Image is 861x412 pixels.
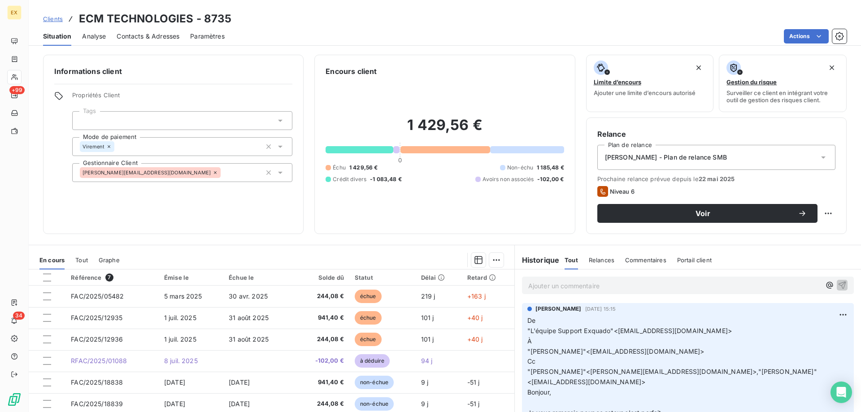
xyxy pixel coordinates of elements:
[39,256,65,264] span: En cours
[296,399,344,408] span: 244,08 €
[326,116,564,143] h2: 1 429,56 €
[80,117,87,125] input: Ajouter une valeur
[594,89,696,96] span: Ajouter une limite d’encours autorisé
[597,204,818,223] button: Voir
[71,292,124,300] span: FAC/2025/05482
[597,129,835,139] h6: Relance
[831,382,852,403] div: Open Intercom Messenger
[585,306,616,312] span: [DATE] 15:15
[467,335,483,343] span: +40 j
[229,314,269,321] span: 31 août 2025
[421,400,428,408] span: 9 j
[71,314,122,321] span: FAC/2025/12935
[398,156,402,164] span: 0
[467,274,509,281] div: Retard
[221,169,228,177] input: Ajouter une valeur
[13,312,25,320] span: 34
[114,143,122,151] input: Ajouter une valeur
[75,256,88,264] span: Tout
[726,78,777,86] span: Gestion du risque
[467,292,486,300] span: +163 j
[71,378,123,386] span: FAC/2025/18838
[71,357,127,364] span: RFAC/2025/01088
[71,400,123,408] span: FAC/2025/18839
[719,55,847,112] button: Gestion du risqueSurveiller ce client en intégrant votre outil de gestion des risques client.
[467,400,480,408] span: -51 j
[7,5,22,20] div: EX
[527,317,535,324] span: De
[333,175,366,183] span: Crédit divers
[72,91,292,104] span: Propriétés Client
[43,14,63,23] a: Clients
[164,400,185,408] span: [DATE]
[527,388,551,396] span: Bonjour,
[726,89,839,104] span: Surveiller ce client en intégrant votre outil de gestion des risques client.
[527,347,704,355] span: "[PERSON_NAME]"<[EMAIL_ADDRESS][DOMAIN_NAME]>
[229,335,269,343] span: 31 août 2025
[326,66,377,77] h6: Encours client
[605,153,727,162] span: [PERSON_NAME] - Plan de relance SMB
[355,376,394,389] span: non-échue
[677,256,712,264] span: Portail client
[537,175,564,183] span: -102,00 €
[535,305,582,313] span: [PERSON_NAME]
[296,378,344,387] span: 941,40 €
[164,314,196,321] span: 1 juil. 2025
[355,311,382,325] span: échue
[9,86,25,94] span: +99
[296,335,344,344] span: 244,08 €
[333,164,346,172] span: Échu
[296,313,344,322] span: 941,40 €
[99,256,120,264] span: Graphe
[597,175,835,182] span: Prochaine relance prévue depuis le
[355,354,390,368] span: à déduire
[296,274,344,281] div: Solde dû
[229,400,250,408] span: [DATE]
[699,175,735,182] span: 22 mai 2025
[589,256,614,264] span: Relances
[296,292,344,301] span: 244,08 €
[164,274,218,281] div: Émise le
[7,392,22,407] img: Logo LeanPay
[421,335,434,343] span: 101 j
[467,378,480,386] span: -51 j
[610,188,635,195] span: Niveau 6
[625,256,666,264] span: Commentaires
[54,66,292,77] h6: Informations client
[527,337,532,345] span: À
[190,32,225,41] span: Paramètres
[421,274,457,281] div: Délai
[164,357,198,364] span: 8 juil. 2025
[82,32,106,41] span: Analyse
[43,15,63,22] span: Clients
[164,335,196,343] span: 1 juil. 2025
[483,175,534,183] span: Avoirs non associés
[83,170,211,175] span: [PERSON_NAME][EMAIL_ADDRESS][DOMAIN_NAME]
[355,274,410,281] div: Statut
[507,164,533,172] span: Non-échu
[164,378,185,386] span: [DATE]
[229,274,285,281] div: Échue le
[83,144,104,149] span: Virement
[71,273,153,282] div: Référence
[370,175,402,183] span: -1 083,48 €
[594,78,641,86] span: Limite d’encours
[355,397,394,411] span: non-échue
[527,368,817,386] span: "[PERSON_NAME]"<[PERSON_NAME][EMAIL_ADDRESS][DOMAIN_NAME]>,"[PERSON_NAME]"<[EMAIL_ADDRESS][DOMAIN...
[467,314,483,321] span: +40 j
[355,290,382,303] span: échue
[527,327,732,334] span: "L'équipe Support Exquado"<[EMAIL_ADDRESS][DOMAIN_NAME]>
[43,32,71,41] span: Situation
[229,292,268,300] span: 30 avr. 2025
[608,210,798,217] span: Voir
[421,378,428,386] span: 9 j
[565,256,578,264] span: Tout
[421,314,434,321] span: 101 j
[527,357,535,365] span: Cc
[784,29,829,43] button: Actions
[105,273,113,282] span: 7
[79,11,231,27] h3: ECM TECHNOLOGIES - 8735
[296,356,344,365] span: -102,00 €
[421,292,435,300] span: 219 j
[117,32,179,41] span: Contacts & Adresses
